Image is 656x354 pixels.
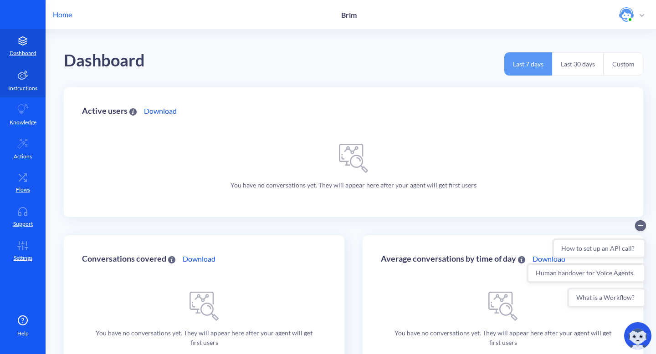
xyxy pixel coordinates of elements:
span: Help [17,329,29,338]
a: Download [144,106,177,116]
div: Average conversations by time of day [381,254,525,263]
button: Last 7 days [504,52,552,76]
button: Collapse conversation starters [112,5,123,16]
p: You have no conversations yet. They will appear here after your agent will get first users [91,328,317,347]
p: Dashboard [10,49,36,57]
button: Human handover for Voice Agents. [3,48,123,68]
p: Home [53,9,72,20]
p: Flows [16,186,30,194]
button: Custom [604,52,643,76]
p: Support [13,220,33,228]
p: Instructions [8,84,37,92]
a: Download [183,253,215,264]
p: Settings [14,254,32,262]
p: Brim [341,10,357,19]
img: user photo [619,7,634,22]
div: Conversations covered [82,254,175,263]
p: You have no conversations yet. They will appear here after your agent will get first users [231,180,477,190]
button: How to set up an API call? [29,24,123,44]
p: Actions [14,152,32,161]
img: copilot-icon.svg [624,322,651,349]
p: Knowledge [10,118,36,126]
button: Last 30 days [552,52,604,76]
div: Dashboard [64,48,145,74]
div: Active users [82,106,137,115]
button: user photo [615,6,649,23]
p: You have no conversations yet. They will appear here after your agent will get first users [390,328,616,347]
button: What is a Workflow? [44,73,123,93]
